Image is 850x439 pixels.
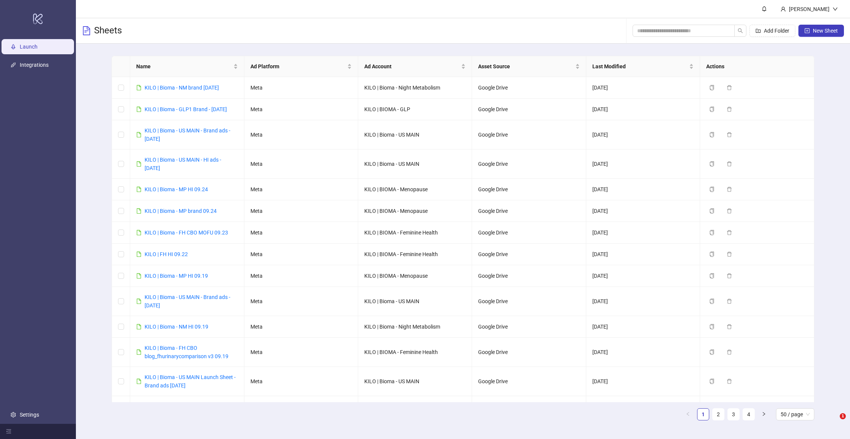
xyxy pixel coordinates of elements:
[727,230,732,235] span: delete
[145,127,230,142] a: KILO | Bioma - US MAIN - Brand ads - [DATE]
[136,349,142,355] span: file
[776,408,814,420] div: Page Size
[136,299,142,304] span: file
[472,222,586,244] td: Google Drive
[586,99,700,120] td: [DATE]
[743,408,755,420] li: 4
[244,338,358,367] td: Meta
[781,6,786,12] span: user
[244,287,358,316] td: Meta
[145,106,227,112] a: KILO | Bioma - GLP1 Brand - [DATE]
[145,157,221,171] a: KILO | Bioma - US MAIN - HI ads - [DATE]
[244,265,358,287] td: Meta
[244,120,358,149] td: Meta
[472,338,586,367] td: Google Drive
[727,349,732,355] span: delete
[244,244,358,265] td: Meta
[472,316,586,338] td: Google Drive
[244,149,358,179] td: Meta
[709,273,715,279] span: copy
[697,408,709,420] li: 1
[749,25,795,37] button: Add Folder
[358,367,472,396] td: KILO | Bioma - US MAIN
[727,379,732,384] span: delete
[709,161,715,167] span: copy
[145,208,217,214] a: KILO | Bioma - MP brand 09.24
[358,265,472,287] td: KILO | BIOMA - Menopause
[727,299,732,304] span: delete
[20,62,49,68] a: Integrations
[709,187,715,192] span: copy
[472,396,586,418] td: Google Drive
[798,25,844,37] button: New Sheet
[586,77,700,99] td: [DATE]
[762,6,767,11] span: bell
[472,287,586,316] td: Google Drive
[145,251,188,257] a: KILO | FH HI 09.22
[472,367,586,396] td: Google Drive
[686,412,690,416] span: left
[472,99,586,120] td: Google Drive
[145,186,208,192] a: KILO | Bioma - MP HI 09.24
[586,200,700,222] td: [DATE]
[478,62,573,71] span: Asset Source
[244,396,358,418] td: Meta
[244,200,358,222] td: Meta
[727,85,732,90] span: delete
[727,187,732,192] span: delete
[709,208,715,214] span: copy
[6,429,11,434] span: menu-fold
[709,349,715,355] span: copy
[727,324,732,329] span: delete
[472,120,586,149] td: Google Drive
[358,200,472,222] td: KILO | BIOMA - Menopause
[709,299,715,304] span: copy
[781,409,810,420] span: 50 / page
[472,179,586,200] td: Google Drive
[358,316,472,338] td: KILO | Bioma - Night Metabolism
[586,396,700,418] td: [DATE]
[358,99,472,120] td: KILO | BIOMA - GLP
[586,56,700,77] th: Last Modified
[136,161,142,167] span: file
[244,222,358,244] td: Meta
[709,230,715,235] span: copy
[682,408,694,420] li: Previous Page
[244,77,358,99] td: Meta
[20,412,39,418] a: Settings
[145,324,208,330] a: KILO | Bioma - NM HI 09.19
[586,222,700,244] td: [DATE]
[586,338,700,367] td: [DATE]
[82,26,91,35] span: file-text
[824,413,842,431] iframe: Intercom live chat
[136,62,231,71] span: Name
[764,28,789,34] span: Add Folder
[728,409,739,420] a: 3
[145,374,236,389] a: KILO | Bioma - US MAIN Launch Sheet - Brand ads [DATE]
[586,367,700,396] td: [DATE]
[136,230,142,235] span: file
[136,379,142,384] span: file
[472,149,586,179] td: Google Drive
[727,408,740,420] li: 3
[586,265,700,287] td: [DATE]
[358,77,472,99] td: KILO | Bioma - Night Metabolism
[709,132,715,137] span: copy
[136,132,142,137] span: file
[472,56,586,77] th: Asset Source
[358,338,472,367] td: KILO | BIOMA - Feminine Health
[145,273,208,279] a: KILO | Bioma - MP HI 09.19
[700,56,814,77] th: Actions
[472,244,586,265] td: Google Drive
[130,56,244,77] th: Name
[472,265,586,287] td: Google Drive
[592,62,688,71] span: Last Modified
[358,287,472,316] td: KILO | Bioma - US MAIN
[472,200,586,222] td: Google Drive
[136,273,142,279] span: file
[364,62,460,71] span: Ad Account
[358,179,472,200] td: KILO | BIOMA - Menopause
[712,408,724,420] li: 2
[94,25,122,37] h3: Sheets
[786,5,833,13] div: [PERSON_NAME]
